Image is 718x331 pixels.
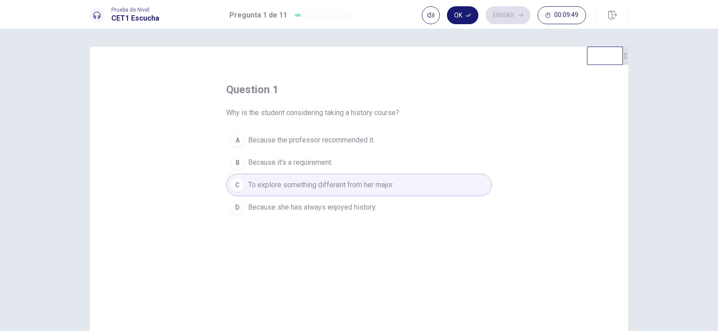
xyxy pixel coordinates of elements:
button: 00:09:49 [538,6,586,24]
span: 00:09:49 [554,12,578,19]
div: B [230,155,245,170]
span: Because the professor recommended it. [248,135,375,146]
h4: question 1 [226,82,279,97]
span: To explore something different from her major. [248,180,394,190]
span: Why is the student considering taking a history course? [226,107,399,118]
button: Ok [447,6,478,24]
h1: CET1 Escucha [111,13,159,24]
div: D [230,200,245,215]
span: Because it’s a requirement. [248,157,333,168]
div: C [230,178,245,192]
button: ABecause the professor recommended it. [226,129,492,151]
button: BBecause it’s a requirement. [226,151,492,174]
h1: Pregunta 1 de 11 [229,10,287,21]
div: A [230,133,245,147]
span: Prueba de Nivel [111,7,159,13]
button: DBecause she has always enjoyed history. [226,196,492,219]
button: CTo explore something different from her major. [226,174,492,196]
span: Because she has always enjoyed history. [248,202,377,213]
